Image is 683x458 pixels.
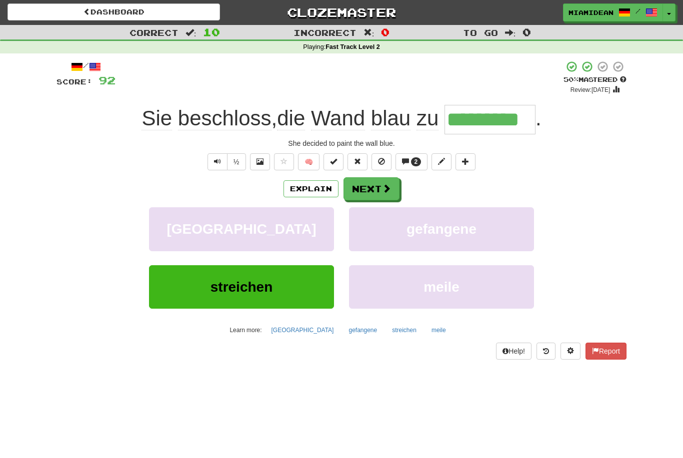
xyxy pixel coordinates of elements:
button: streichen [386,323,422,338]
span: 10 [203,26,220,38]
button: Ignore sentence (alt+i) [371,153,391,170]
span: zu [416,106,438,130]
span: [GEOGRAPHIC_DATA] [166,221,316,237]
span: . [535,106,541,130]
span: Wand [311,106,365,130]
span: 2 [414,158,418,165]
a: Clozemaster [235,3,447,21]
button: [GEOGRAPHIC_DATA] [266,323,339,338]
button: 2 [395,153,428,170]
button: Show image (alt+x) [250,153,270,170]
span: : [363,28,374,37]
div: / [56,60,115,73]
small: Learn more: [229,327,261,334]
span: Correct [129,27,178,37]
div: Mastered [563,75,626,84]
span: 92 [98,74,115,86]
span: meile [423,279,459,295]
button: gefangene [349,207,534,251]
button: Add to collection (alt+a) [455,153,475,170]
span: 50 % [563,75,578,83]
span: / [635,7,640,14]
span: 0 [381,26,389,38]
div: She decided to paint the wall blue. [56,138,626,148]
button: Round history (alt+y) [536,343,555,360]
span: : [185,28,196,37]
button: streichen [149,265,334,309]
button: meile [426,323,451,338]
span: gefangene [406,221,476,237]
span: beschloss [178,106,271,130]
button: Favorite sentence (alt+f) [274,153,294,170]
span: Score: [56,77,92,86]
button: [GEOGRAPHIC_DATA] [149,207,334,251]
button: Reset to 0% Mastered (alt+r) [347,153,367,170]
button: Set this sentence to 100% Mastered (alt+m) [323,153,343,170]
span: die [277,106,305,130]
button: Play sentence audio (ctl+space) [207,153,227,170]
button: meile [349,265,534,309]
span: blau [371,106,410,130]
span: , [141,106,444,130]
span: To go [463,27,498,37]
span: Sie [141,106,172,130]
span: Incorrect [293,27,356,37]
button: Help! [496,343,531,360]
div: Text-to-speech controls [205,153,246,170]
strong: Fast Track Level 2 [325,43,380,50]
span: MiamiDean [568,8,613,17]
button: gefangene [343,323,382,338]
span: : [505,28,516,37]
button: ½ [227,153,246,170]
button: Edit sentence (alt+d) [431,153,451,170]
button: Explain [283,180,338,197]
a: MiamiDean / [563,3,663,21]
small: Review: [DATE] [570,86,610,93]
span: streichen [210,279,273,295]
a: Dashboard [7,3,220,20]
span: 0 [522,26,531,38]
button: Next [343,177,399,200]
button: Report [585,343,626,360]
button: 🧠 [298,153,319,170]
